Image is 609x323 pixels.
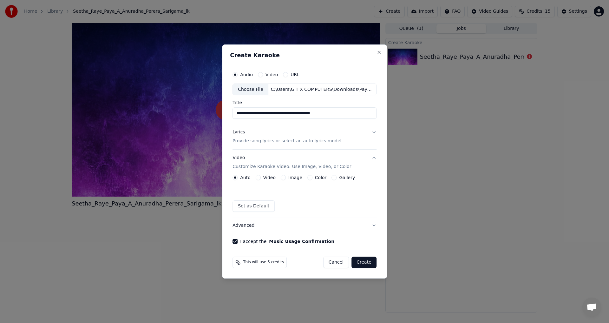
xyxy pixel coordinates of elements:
span: This will use 5 credits [243,260,284,265]
p: Customize Karaoke Video: Use Image, Video, or Color [232,164,351,170]
label: Video [263,175,276,180]
button: VideoCustomize Karaoke Video: Use Image, Video, or Color [232,150,377,175]
button: Cancel [323,257,349,268]
button: Set as Default [232,200,275,212]
label: Color [315,175,327,180]
p: Provide song lyrics or select an auto lyrics model [232,138,341,145]
h2: Create Karaoke [230,52,379,58]
label: I accept the [240,239,334,244]
label: Audio [240,72,253,77]
label: Gallery [339,175,355,180]
div: Lyrics [232,129,245,136]
label: Video [265,72,278,77]
button: I accept the [269,239,334,244]
button: Create [351,257,377,268]
div: Video [232,155,351,170]
button: LyricsProvide song lyrics or select an auto lyrics model [232,124,377,150]
div: Choose File [233,84,268,95]
label: Image [288,175,302,180]
label: URL [291,72,299,77]
button: Advanced [232,217,377,234]
label: Title [232,101,377,105]
div: C:\Users\G T X COMPUTERS\Downloads\Paya [PERSON_NAME] පායා සීත රැයේ\Seetha_Raye_Paya_A_Anuradha_P... [268,86,376,93]
div: VideoCustomize Karaoke Video: Use Image, Video, or Color [232,175,377,217]
label: Auto [240,175,251,180]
